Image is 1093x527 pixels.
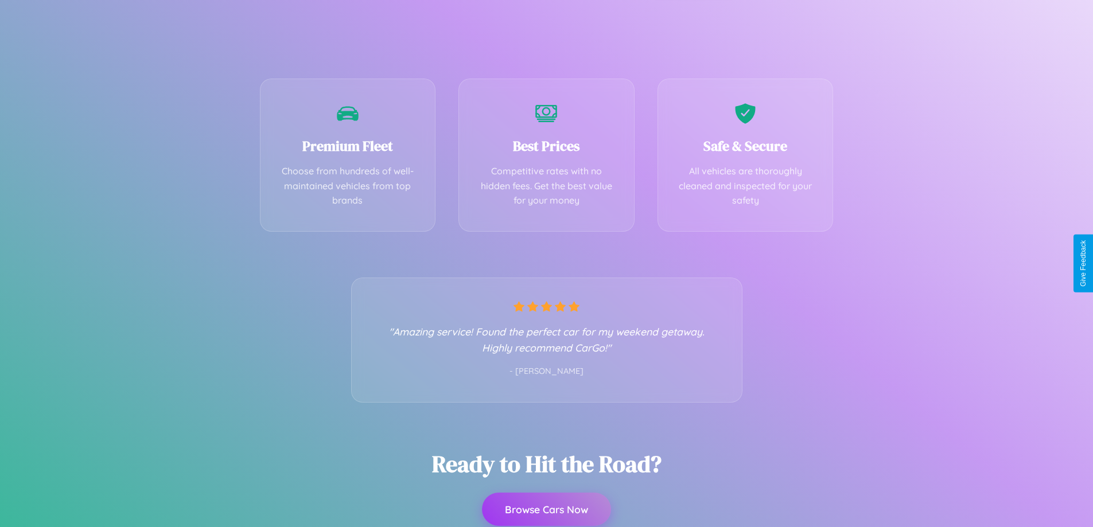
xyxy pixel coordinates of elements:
p: Choose from hundreds of well-maintained vehicles from top brands [278,164,418,208]
p: "Amazing service! Found the perfect car for my weekend getaway. Highly recommend CarGo!" [375,323,719,356]
p: All vehicles are thoroughly cleaned and inspected for your safety [675,164,816,208]
h3: Best Prices [476,136,617,155]
button: Browse Cars Now [482,493,611,526]
p: Competitive rates with no hidden fees. Get the best value for your money [476,164,617,208]
h3: Premium Fleet [278,136,418,155]
div: Give Feedback [1079,240,1087,287]
p: - [PERSON_NAME] [375,364,719,379]
h2: Ready to Hit the Road? [432,448,662,479]
h3: Safe & Secure [675,136,816,155]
